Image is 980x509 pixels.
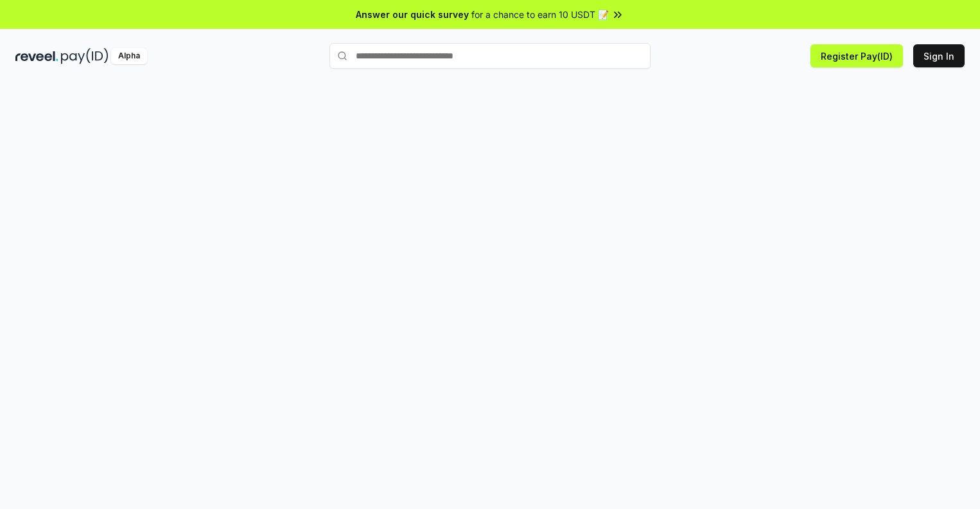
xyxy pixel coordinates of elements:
[15,48,58,64] img: reveel_dark
[356,8,469,21] span: Answer our quick survey
[913,44,965,67] button: Sign In
[810,44,903,67] button: Register Pay(ID)
[471,8,609,21] span: for a chance to earn 10 USDT 📝
[111,48,147,64] div: Alpha
[61,48,109,64] img: pay_id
